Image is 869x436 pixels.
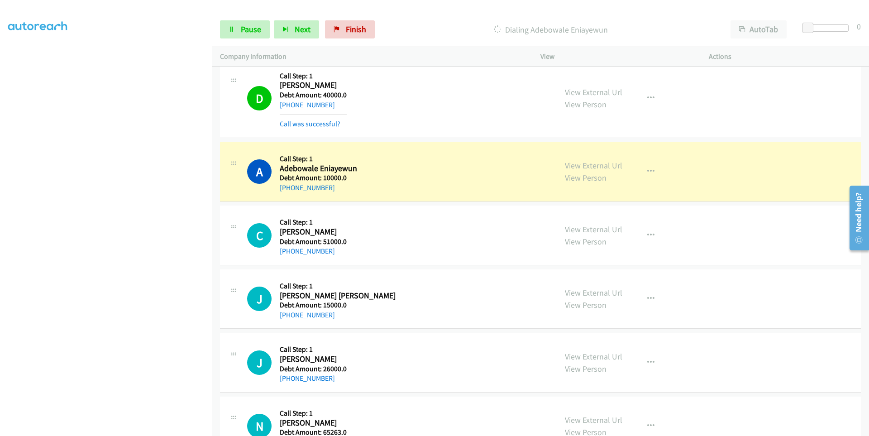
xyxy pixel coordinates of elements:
h5: Call Step: 1 [280,218,347,227]
h1: J [247,287,272,311]
h5: Call Step: 1 [280,409,347,418]
h1: C [247,223,272,248]
h5: Call Step: 1 [280,154,357,163]
h5: Debt Amount: 26000.0 [280,364,347,374]
span: Pause [241,24,261,34]
a: Finish [325,20,375,38]
a: [PHONE_NUMBER] [280,183,335,192]
h1: J [247,350,272,375]
h2: [PERSON_NAME] [PERSON_NAME] [280,291,396,301]
a: View Person [565,364,606,374]
h2: [PERSON_NAME] [280,418,347,428]
h5: Debt Amount: 40000.0 [280,91,347,100]
a: [PHONE_NUMBER] [280,247,335,255]
a: View External Url [565,87,622,97]
div: The call is yet to be attempted [247,223,272,248]
p: Dialing Adebowale Eniayewun [387,24,714,36]
a: [PHONE_NUMBER] [280,311,335,319]
a: View External Url [565,415,622,425]
h5: Call Step: 1 [280,345,347,354]
a: Pause [220,20,270,38]
div: Delay between calls (in seconds) [807,24,849,32]
button: AutoTab [731,20,787,38]
h5: Call Step: 1 [280,282,396,291]
h5: Debt Amount: 51000.0 [280,237,347,246]
h5: Debt Amount: 10000.0 [280,173,357,182]
iframe: Resource Center [843,182,869,254]
a: View External Url [565,224,622,235]
p: View [540,51,692,62]
p: Actions [709,51,861,62]
a: Call was successful? [280,120,340,128]
a: View External Url [565,351,622,362]
button: Next [274,20,319,38]
iframe: Dialpad [8,5,212,435]
a: View Person [565,300,606,310]
span: Next [295,24,310,34]
h1: D [247,86,272,110]
a: View External Url [565,287,622,298]
div: The call is yet to be attempted [247,287,272,311]
span: Finish [346,24,366,34]
a: [PHONE_NUMBER] [280,374,335,383]
a: View Person [565,236,606,247]
h2: [PERSON_NAME] [280,227,347,237]
h5: Debt Amount: 15000.0 [280,301,396,310]
h2: [PERSON_NAME] [280,80,347,91]
h2: Adebowale Eniayewun [280,163,357,174]
h1: A [247,159,272,184]
p: Company Information [220,51,524,62]
a: [PHONE_NUMBER] [280,101,335,109]
a: View Person [565,99,606,110]
a: View Person [565,172,606,183]
div: 0 [857,20,861,33]
h5: Call Step: 1 [280,72,347,81]
h2: [PERSON_NAME] [280,354,347,364]
a: View External Url [565,160,622,171]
